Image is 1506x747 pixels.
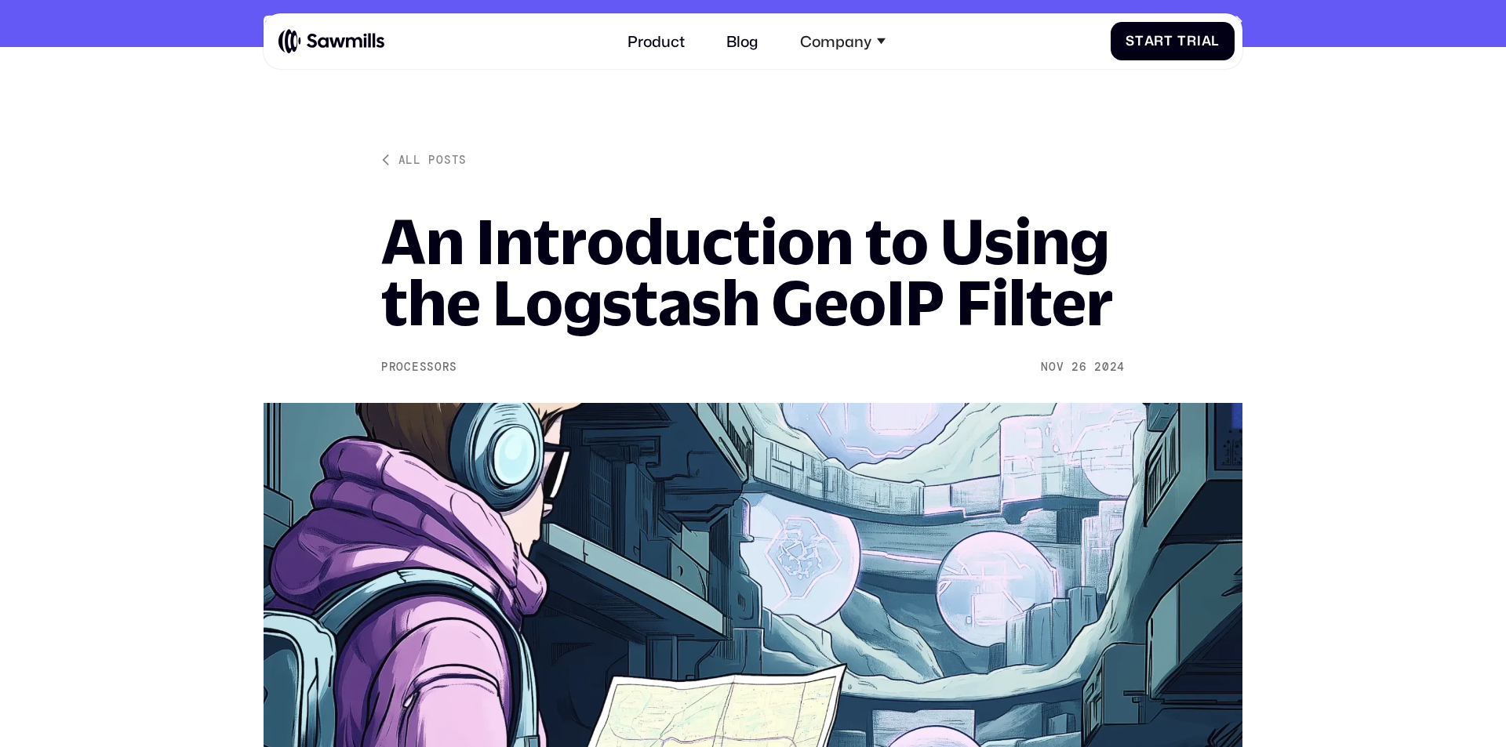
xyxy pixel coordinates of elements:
[1154,33,1164,49] span: r
[788,20,897,61] div: Company
[1135,33,1144,49] span: t
[1041,361,1064,374] div: Nov
[617,20,697,61] a: Product
[381,152,467,167] a: All posts
[398,152,467,167] div: All posts
[1126,33,1135,49] span: S
[1202,33,1212,49] span: a
[1177,33,1187,49] span: T
[1111,22,1235,60] a: StartTrial
[715,20,770,61] a: Blog
[1197,33,1202,49] span: i
[381,211,1125,333] h1: An Introduction to Using the Logstash GeoIP Filter
[1187,33,1197,49] span: r
[381,361,457,374] div: Processors
[1164,33,1173,49] span: t
[800,32,871,50] div: Company
[1094,361,1125,374] div: 2024
[1071,361,1086,374] div: 26
[1144,33,1155,49] span: a
[1211,33,1220,49] span: l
